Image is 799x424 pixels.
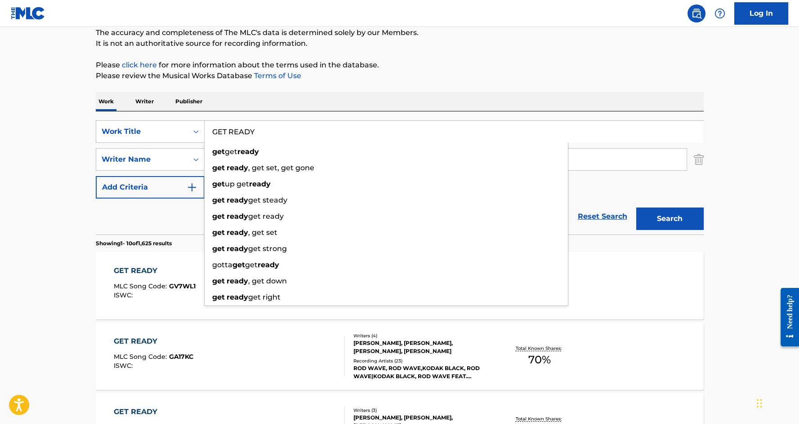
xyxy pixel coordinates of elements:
[248,212,284,221] span: get ready
[169,282,196,290] span: GV7WL1
[734,2,788,25] a: Log In
[96,92,116,111] p: Work
[102,154,183,165] div: Writer Name
[187,182,197,193] img: 9d2ae6d4665cec9f34b9.svg
[169,353,193,361] span: GA17KC
[248,293,281,301] span: get right
[258,261,279,269] strong: ready
[353,364,489,380] div: ROD WAVE, ROD WAVE,KODAK BLACK, ROD WAVE|KODAK BLACK, ROD WAVE FEAT. KODAK BLACK, ROD WAVE
[227,293,248,301] strong: ready
[227,277,248,285] strong: ready
[225,147,237,156] span: get
[212,196,225,204] strong: get
[248,163,314,172] span: , get set, get gone
[249,180,271,188] strong: ready
[691,8,702,19] img: search
[636,208,704,230] button: Search
[212,163,225,172] strong: get
[96,120,704,234] form: Search Form
[714,8,725,19] img: help
[212,228,225,237] strong: get
[173,92,205,111] p: Publisher
[212,244,225,253] strong: get
[237,147,259,156] strong: ready
[114,282,169,290] span: MLC Song Code :
[353,407,489,414] div: Writers ( 3 )
[102,126,183,137] div: Work Title
[212,212,225,221] strong: get
[212,180,225,188] strong: get
[754,381,799,424] iframe: Chat Widget
[212,277,225,285] strong: get
[114,265,196,276] div: GET READY
[248,244,287,253] span: get strong
[212,147,225,156] strong: get
[96,252,704,319] a: GET READYMLC Song Code:GV7WL1ISWC:Writers (1)[PERSON_NAME]Recording Artists (0)Total Known Shares...
[232,261,245,269] strong: get
[227,244,248,253] strong: ready
[227,228,248,237] strong: ready
[757,390,762,417] div: Drag
[114,406,190,417] div: GET READY
[96,60,704,71] p: Please for more information about the terms used in the database.
[516,345,564,352] p: Total Known Shares:
[114,336,193,347] div: GET READY
[248,196,287,204] span: get steady
[227,196,248,204] strong: ready
[353,339,489,355] div: [PERSON_NAME], [PERSON_NAME], [PERSON_NAME], [PERSON_NAME]
[694,148,704,171] img: Delete Criterion
[212,293,225,301] strong: get
[96,176,205,199] button: Add Criteria
[353,332,489,339] div: Writers ( 4 )
[227,212,248,221] strong: ready
[252,71,301,80] a: Terms of Use
[245,261,258,269] span: get
[687,4,705,22] a: Public Search
[212,261,232,269] span: gotta
[711,4,729,22] div: Help
[96,71,704,81] p: Please review the Musical Works Database
[133,92,156,111] p: Writer
[96,38,704,49] p: It is not an authoritative source for recording information.
[11,7,45,20] img: MLC Logo
[774,281,799,353] iframe: Resource Center
[114,362,135,370] span: ISWC :
[516,415,564,422] p: Total Known Shares:
[96,322,704,390] a: GET READYMLC Song Code:GA17KCISWC:Writers (4)[PERSON_NAME], [PERSON_NAME], [PERSON_NAME], [PERSON...
[528,352,551,368] span: 70 %
[122,61,157,69] a: click here
[248,277,287,285] span: , get down
[227,163,248,172] strong: ready
[96,239,172,247] p: Showing 1 - 10 of 1,625 results
[114,291,135,299] span: ISWC :
[353,358,489,364] div: Recording Artists ( 23 )
[573,207,632,226] a: Reset Search
[96,27,704,38] p: The accuracy and completeness of The MLC's data is determined solely by our Members.
[248,228,277,237] span: , get set
[225,180,249,188] span: up get
[114,353,169,361] span: MLC Song Code :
